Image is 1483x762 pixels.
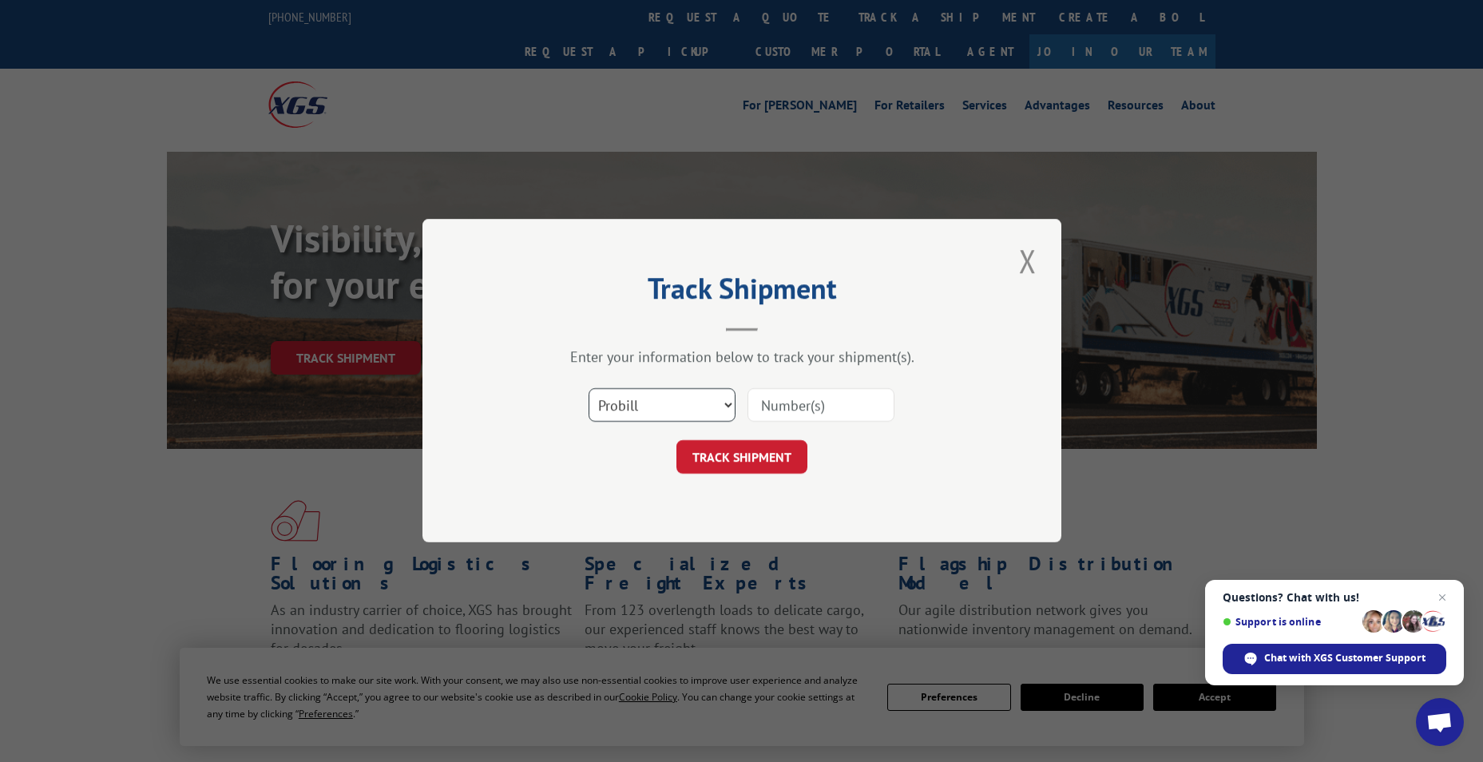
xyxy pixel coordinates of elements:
[1014,239,1041,283] button: Close modal
[502,348,981,367] div: Enter your information below to track your shipment(s).
[502,277,981,308] h2: Track Shipment
[747,389,894,423] input: Number(s)
[1223,644,1446,674] span: Chat with XGS Customer Support
[676,441,807,474] button: TRACK SHIPMENT
[1223,616,1357,628] span: Support is online
[1264,651,1426,665] span: Chat with XGS Customer Support
[1223,591,1446,604] span: Questions? Chat with us!
[1416,698,1464,746] a: Open chat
